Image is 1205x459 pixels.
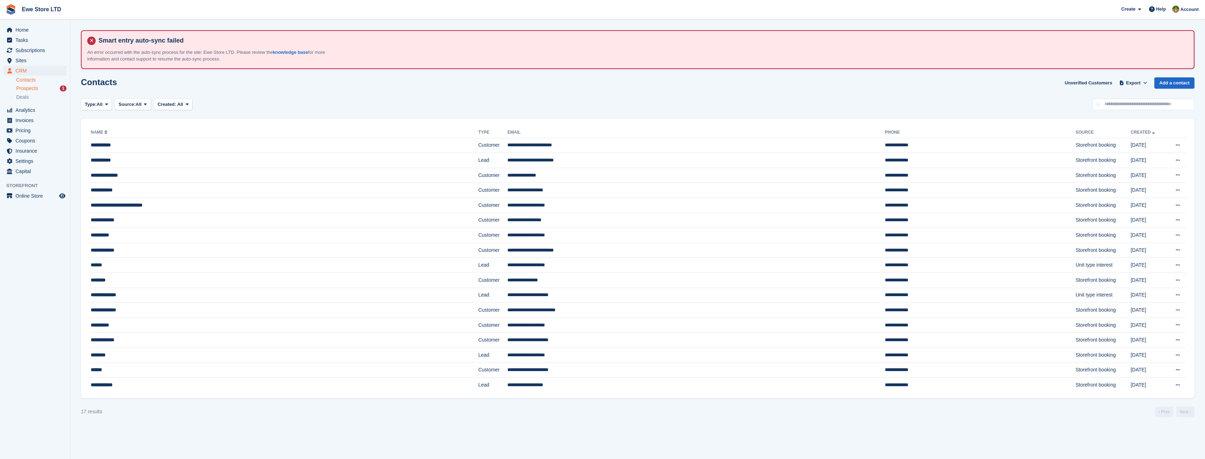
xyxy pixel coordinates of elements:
[1155,407,1173,417] a: Previous
[478,153,507,168] td: Lead
[15,105,58,115] span: Analytics
[15,146,58,156] span: Insurance
[1076,228,1130,243] td: Storefront booking
[115,98,151,110] button: Source: All
[1131,288,1166,303] td: [DATE]
[1076,213,1130,228] td: Storefront booking
[4,136,66,146] a: menu
[478,363,507,378] td: Customer
[4,115,66,125] a: menu
[1156,6,1166,13] span: Help
[4,35,66,45] a: menu
[4,191,66,201] a: menu
[16,94,66,101] a: Deals
[478,273,507,288] td: Customer
[4,105,66,115] a: menu
[478,198,507,213] td: Customer
[4,45,66,55] a: menu
[15,66,58,76] span: CRM
[478,213,507,228] td: Customer
[1154,407,1196,417] nav: Page
[19,4,64,15] a: Ewe Store LTD
[15,126,58,135] span: Pricing
[1076,138,1130,153] td: Storefront booking
[1131,183,1166,198] td: [DATE]
[478,348,507,363] td: Lead
[1076,243,1130,258] td: Storefront booking
[478,243,507,258] td: Customer
[4,66,66,76] a: menu
[478,378,507,393] td: Lead
[1176,407,1194,417] a: Next
[1131,168,1166,183] td: [DATE]
[15,156,58,166] span: Settings
[4,126,66,135] a: menu
[60,85,66,91] div: 1
[96,37,1188,45] h4: Smart entry auto-sync failed
[4,146,66,156] a: menu
[1131,213,1166,228] td: [DATE]
[15,166,58,176] span: Capital
[15,191,58,201] span: Online Store
[478,127,507,138] th: Type
[15,45,58,55] span: Subscriptions
[1076,318,1130,333] td: Storefront booking
[119,101,135,108] span: Source:
[4,56,66,65] a: menu
[1131,130,1156,135] a: Created
[16,94,29,101] span: Deals
[15,136,58,146] span: Coupons
[1076,378,1130,393] td: Storefront booking
[478,258,507,273] td: Lead
[6,182,70,189] span: Storefront
[85,101,97,108] span: Type:
[91,130,109,135] a: Name
[1131,273,1166,288] td: [DATE]
[1131,333,1166,348] td: [DATE]
[58,192,66,200] a: Preview store
[1076,348,1130,363] td: Storefront booking
[1131,348,1166,363] td: [DATE]
[478,318,507,333] td: Customer
[478,168,507,183] td: Customer
[478,303,507,318] td: Customer
[1131,138,1166,153] td: [DATE]
[1076,363,1130,378] td: Storefront booking
[478,333,507,348] td: Customer
[478,183,507,198] td: Customer
[1172,6,1179,13] img: Jason Butcher
[1076,198,1130,213] td: Storefront booking
[1121,6,1135,13] span: Create
[1131,243,1166,258] td: [DATE]
[1076,333,1130,348] td: Storefront booking
[1131,318,1166,333] td: [DATE]
[4,166,66,176] a: menu
[158,102,176,107] span: Created:
[273,50,308,55] a: knowledge base
[6,4,16,15] img: stora-icon-8386f47178a22dfd0bd8f6a31ec36ba5ce8667c1dd55bd0f319d3a0aa187defe.svg
[1076,258,1130,273] td: Unit type interest
[87,49,334,63] p: An error occurred with the auto-sync process for the site: Ewe Store LTD. Please review the for m...
[1131,303,1166,318] td: [DATE]
[507,127,885,138] th: Email
[1076,127,1130,138] th: Source
[81,408,102,415] div: 17 results
[1076,153,1130,168] td: Storefront booking
[1126,79,1141,87] span: Export
[1076,168,1130,183] td: Storefront booking
[1076,288,1130,303] td: Unit type interest
[478,288,507,303] td: Lead
[97,101,103,108] span: All
[136,101,142,108] span: All
[1180,6,1199,13] span: Account
[1131,258,1166,273] td: [DATE]
[478,228,507,243] td: Customer
[478,138,507,153] td: Customer
[4,25,66,35] a: menu
[16,85,66,92] a: Prospects 1
[154,98,192,110] button: Created: All
[15,56,58,65] span: Sites
[177,102,183,107] span: All
[16,77,66,83] a: Contacts
[4,156,66,166] a: menu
